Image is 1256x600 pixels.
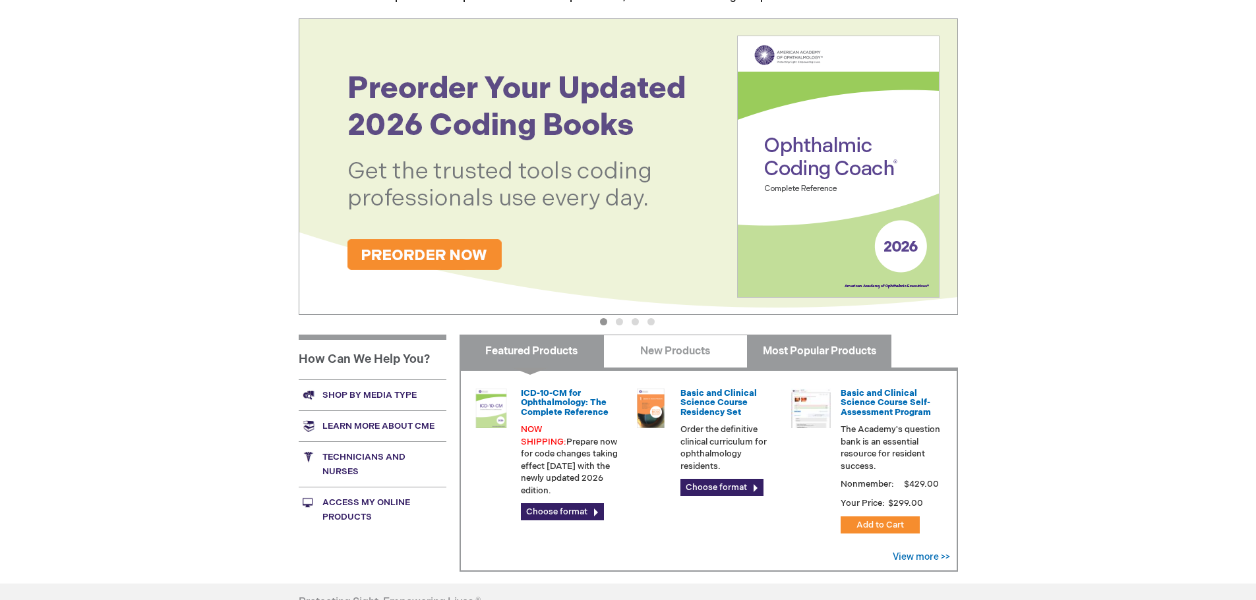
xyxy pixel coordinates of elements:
[299,410,446,441] a: Learn more about CME
[841,516,920,533] button: Add to Cart
[841,388,931,418] a: Basic and Clinical Science Course Self-Assessment Program
[521,503,604,520] a: Choose format
[521,423,621,497] p: Prepare now for code changes taking effect [DATE] with the newly updated 2026 edition.
[521,388,609,418] a: ICD-10-CM for Ophthalmology: The Complete Reference
[299,335,446,379] h1: How Can We Help You?
[647,318,655,325] button: 4 of 4
[299,379,446,410] a: Shop by media type
[856,520,904,530] span: Add to Cart
[600,318,607,325] button: 1 of 4
[603,335,748,368] a: New Products
[902,479,941,489] span: $429.00
[841,498,885,508] strong: Your Price:
[841,476,894,493] strong: Nonmember:
[680,479,763,496] a: Choose format
[299,441,446,487] a: Technicians and nurses
[631,389,671,428] img: 02850963u_47.png
[299,487,446,532] a: Access My Online Products
[747,335,891,368] a: Most Popular Products
[521,424,566,447] font: NOW SHIPPING:
[841,423,941,472] p: The Academy's question bank is an essential resource for resident success.
[887,498,925,508] span: $299.00
[471,389,511,428] img: 0120008u_42.png
[632,318,639,325] button: 3 of 4
[680,423,781,472] p: Order the definitive clinical curriculum for ophthalmology residents.
[460,335,604,368] a: Featured Products
[680,388,757,418] a: Basic and Clinical Science Course Residency Set
[791,389,831,428] img: bcscself_20.jpg
[616,318,623,325] button: 2 of 4
[893,551,950,562] a: View more >>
